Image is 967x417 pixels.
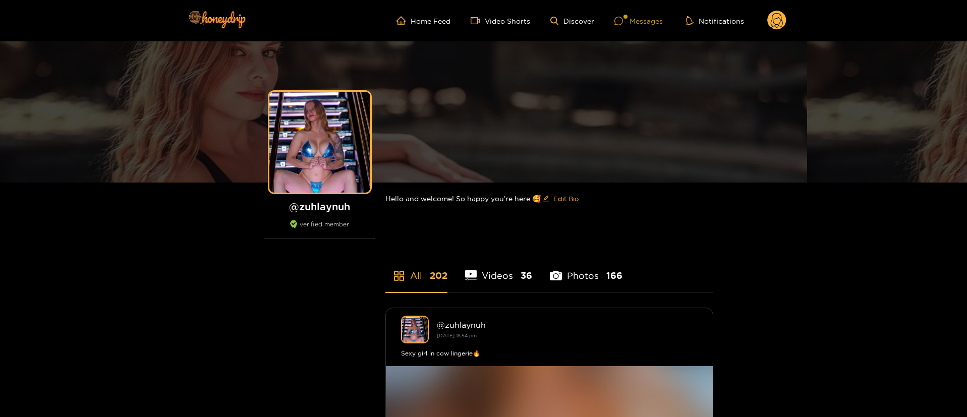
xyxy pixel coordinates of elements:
span: 202 [430,269,447,282]
div: Messages [614,15,663,27]
span: Edit Bio [553,194,579,204]
div: verified member [264,220,375,239]
h1: @ zuhlaynuh [264,200,375,213]
span: video-camera [471,16,485,25]
div: Hello and welcome! So happy you’re here 🥰 [385,183,713,215]
a: Video Shorts [471,16,530,25]
div: Sexy girl in cow lingerie🔥 [401,348,698,359]
button: Notifications [683,16,747,26]
span: home [396,16,411,25]
div: @ zuhlaynuh [437,320,698,329]
li: Photos [550,247,622,292]
span: edit [543,195,549,203]
a: Home Feed [396,16,450,25]
li: Videos [465,247,533,292]
span: appstore [393,270,405,282]
img: zuhlaynuh [401,316,429,343]
small: [DATE] 18:54 pm [437,333,477,338]
a: Discover [550,17,594,25]
li: All [385,247,447,292]
button: editEdit Bio [541,191,581,207]
span: 166 [606,269,622,282]
span: 36 [521,269,532,282]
